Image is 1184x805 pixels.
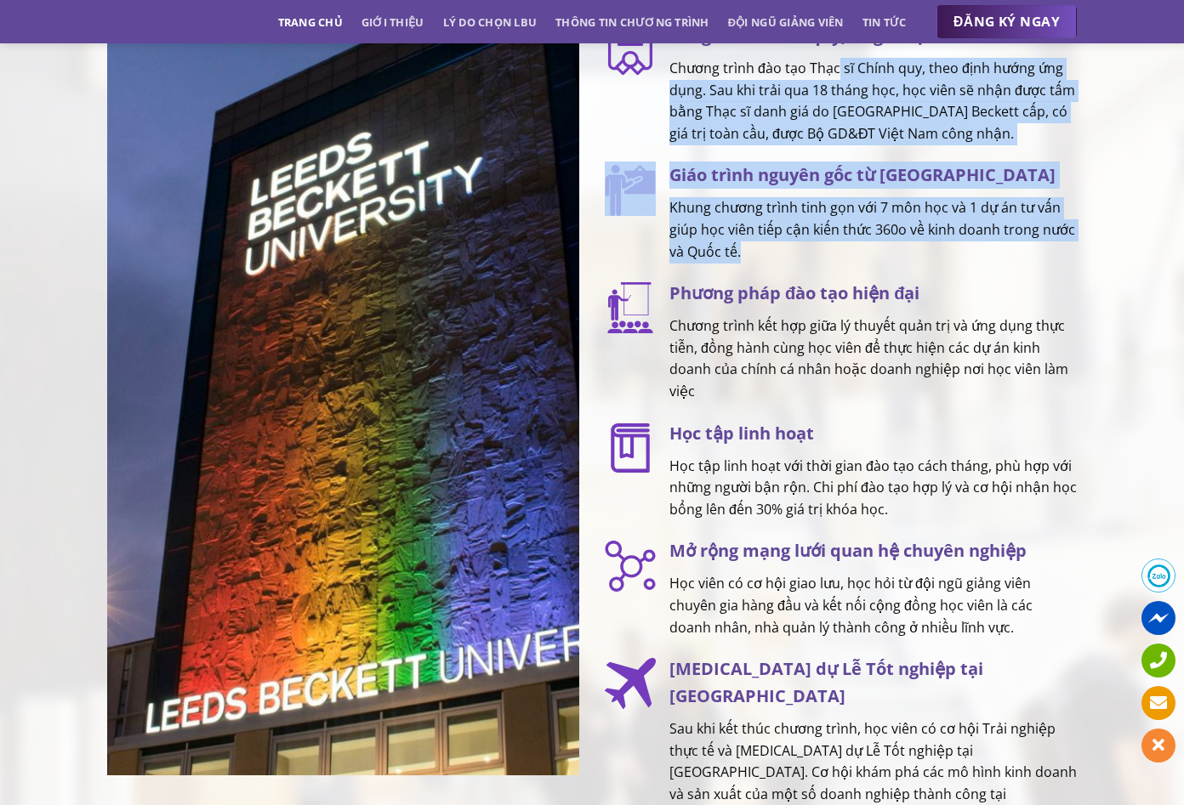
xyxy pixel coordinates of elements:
[669,420,1077,447] h3: Học tập linh hoạt
[728,7,844,37] a: Đội ngũ giảng viên
[669,456,1077,521] p: Học tập linh hoạt với thời gian đào tạo cách tháng, phù hợp với những người bận rộn. Chi phí đào ...
[361,7,424,37] a: Giới thiệu
[669,58,1077,145] p: Chương trình đào tạo Thạc sĩ Chính quy, theo định hướng ứng dụng. Sau khi trải qua 18 tháng học, ...
[953,11,1060,32] span: ĐĂNG KÝ NGAY
[555,7,709,37] a: Thông tin chương trình
[862,7,907,37] a: Tin tức
[669,315,1077,402] p: Chương trình kết hợp giữa lý thuyết quản trị và ứng dụng thực tiễn, đồng hành cùng học viên để th...
[443,7,538,37] a: Lý do chọn LBU
[669,655,1077,710] h3: [MEDICAL_DATA] dự Lễ Tốt nghiệp tại [GEOGRAPHIC_DATA]
[669,197,1077,263] p: Khung chương trình tinh gọn với 7 môn học và 1 dự án tư vấn giúp học viên tiếp cận kiến thức 360o...
[669,280,1077,307] h3: Phương pháp đào tạo hiện đại
[669,162,1077,189] h3: Giáo trình nguyên gốc từ [GEOGRAPHIC_DATA]
[669,537,1077,564] h3: Mở rộng mạng lưới quan hệ chuyên nghiệp
[936,5,1077,39] a: ĐĂNG KÝ NGAY
[669,573,1077,638] p: Học viên có cơ hội giao lưu, học hỏi từ đội ngũ giảng viên chuyên gia hàng đầu và kết nối cộng đồ...
[278,7,343,37] a: Trang chủ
